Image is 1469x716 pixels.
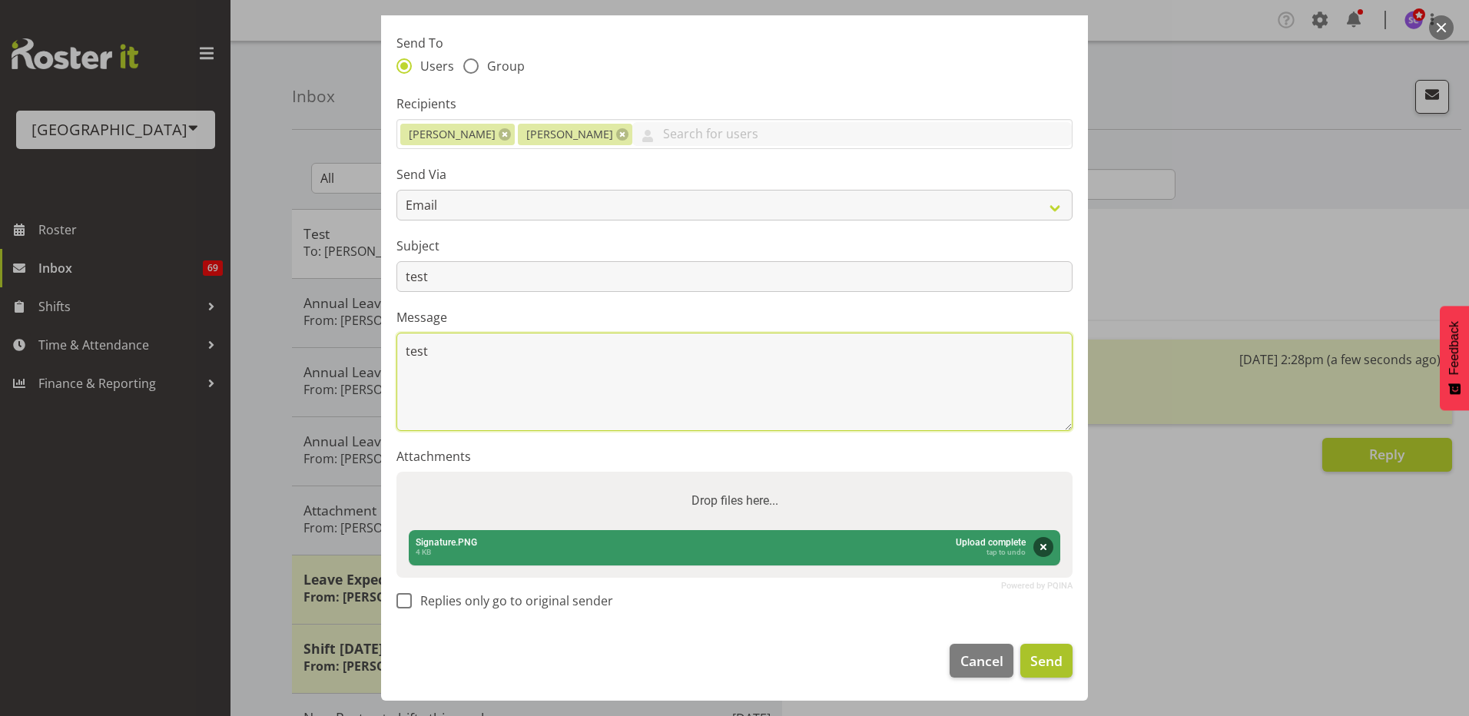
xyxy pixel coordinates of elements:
label: Drop files here... [685,486,784,516]
label: Attachments [396,447,1073,466]
span: Feedback [1447,321,1461,375]
span: Replies only go to original sender [412,593,613,608]
label: Send To [396,34,1073,52]
span: Send [1030,651,1063,671]
span: [PERSON_NAME] [526,126,613,143]
button: Feedback - Show survey [1440,306,1469,410]
button: Send [1020,644,1073,678]
input: Search for users [632,122,1072,146]
span: Cancel [960,651,1003,671]
span: [PERSON_NAME] [409,126,496,143]
label: Message [396,308,1073,327]
a: Powered by PQINA [1001,582,1073,589]
span: Users [412,58,454,74]
label: Recipients [396,94,1073,113]
span: Group [479,58,525,74]
label: Send Via [396,165,1073,184]
input: Subject [396,261,1073,292]
label: Subject [396,237,1073,255]
button: Cancel [950,644,1013,678]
